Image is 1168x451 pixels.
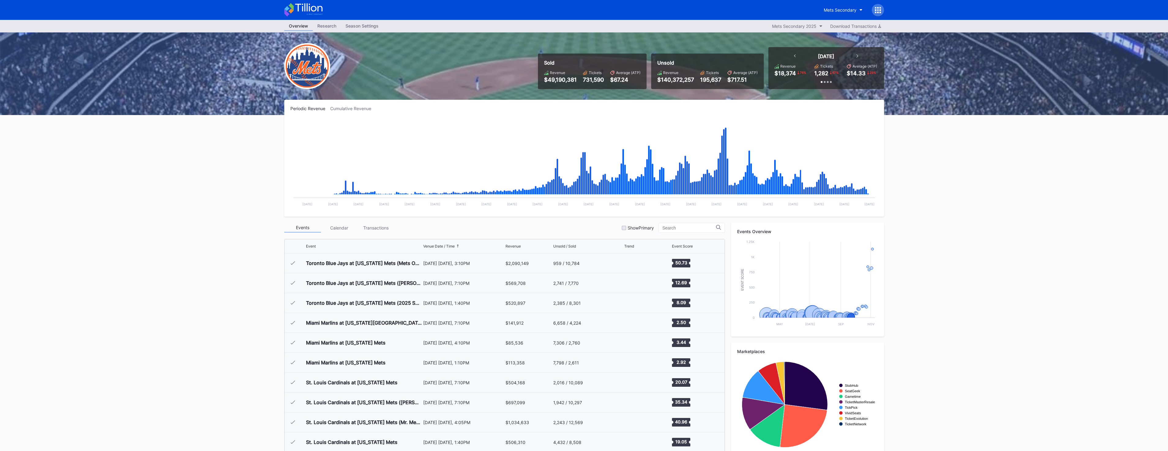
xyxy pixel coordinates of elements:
[737,229,878,234] div: Events Overview
[818,53,834,59] div: [DATE]
[819,4,867,16] button: Mets Secondary
[663,70,678,75] div: Revenue
[553,300,581,306] div: 2,385 / 8,301
[774,70,796,76] div: $18,374
[737,359,878,450] svg: Chart title
[677,320,686,325] text: 2.50
[727,76,758,83] div: $717.51
[506,261,529,266] div: $2,090,149
[306,320,422,326] div: Miami Marlins at [US_STATE][GEOGRAPHIC_DATA] (Bark at the Park)
[321,223,358,233] div: Calendar
[741,269,744,291] text: Event Score
[624,335,643,350] svg: Chart title
[306,379,397,386] div: St. Louis Cardinals at [US_STATE] Mets
[675,379,687,385] text: 20.07
[306,360,386,366] div: Miami Marlins at [US_STATE] Mets
[675,419,687,424] text: 40.96
[306,340,386,346] div: Miami Marlins at [US_STATE] Mets
[624,295,643,311] svg: Chart title
[845,384,858,387] text: StubHub
[749,270,755,274] text: 750
[624,255,643,271] svg: Chart title
[839,202,849,206] text: [DATE]
[423,261,504,266] div: [DATE] [DATE], 3:10PM
[657,76,694,83] div: $140,372,257
[284,21,313,31] a: Overview
[737,239,878,330] svg: Chart title
[827,22,884,30] button: Download Transactions
[624,434,643,450] svg: Chart title
[306,300,422,306] div: Toronto Blue Jays at [US_STATE] Mets (2025 Schedule Picture Frame Giveaway)
[733,70,758,75] div: Average (ATP)
[430,202,440,206] text: [DATE]
[506,281,526,286] div: $569,708
[306,260,422,266] div: Toronto Blue Jays at [US_STATE] Mets (Mets Opening Day)
[290,106,330,111] div: Periodic Revenue
[553,360,579,365] div: 7,798 / 2,611
[423,300,504,306] div: [DATE] [DATE], 1:40PM
[624,275,643,291] svg: Chart title
[675,399,687,404] text: 35.34
[544,60,640,66] div: Sold
[814,202,824,206] text: [DATE]
[306,439,397,445] div: St. Louis Cardinals at [US_STATE] Mets
[753,316,755,319] text: 0
[306,399,422,405] div: St. Louis Cardinals at [US_STATE] Mets ([PERSON_NAME] Hoodie Jersey Giveaway)
[553,320,581,326] div: 6,658 / 4,224
[553,400,582,405] div: 1,942 / 10,297
[553,440,581,445] div: 4,432 / 8,508
[700,76,721,83] div: 195,637
[506,244,521,248] div: Revenue
[423,420,504,425] div: [DATE] [DATE], 4:05PM
[553,420,583,425] div: 2,243 / 12,569
[677,340,686,345] text: 3.44
[506,420,529,425] div: $1,034,633
[610,76,640,83] div: $67.24
[845,417,868,420] text: TicketEvolution
[737,349,878,354] div: Marketplaces
[776,322,783,326] text: May
[313,21,341,30] div: Research
[423,380,504,385] div: [DATE] [DATE], 7:10PM
[845,411,861,415] text: VividSeats
[405,202,415,206] text: [DATE]
[550,70,565,75] div: Revenue
[675,260,687,265] text: 50.73
[532,202,543,206] text: [DATE]
[589,70,602,75] div: Tickets
[506,440,525,445] div: $506,310
[423,440,504,445] div: [DATE] [DATE], 1:40PM
[624,375,643,390] svg: Chart title
[675,280,687,285] text: 12.69
[353,202,364,206] text: [DATE]
[853,64,877,69] div: Average (ATP)
[845,400,875,404] text: TicketMasterResale
[675,439,687,444] text: 19.05
[313,21,341,31] a: Research
[763,202,773,206] text: [DATE]
[544,76,577,83] div: $49,190,381
[506,340,523,345] div: $85,536
[423,400,504,405] div: [DATE] [DATE], 7:10PM
[845,422,867,426] text: TicketNetwork
[624,395,643,410] svg: Chart title
[706,70,719,75] div: Tickets
[749,285,755,289] text: 500
[824,7,856,13] div: Mets Secondary
[677,300,686,305] text: 8.09
[624,315,643,330] svg: Chart title
[423,340,504,345] div: [DATE] [DATE], 4:10PM
[553,340,580,345] div: 7,306 / 2,760
[867,322,874,326] text: Nov
[845,389,860,393] text: SeatGeek
[805,322,815,326] text: [DATE]
[330,106,376,111] div: Cumulative Revenue
[737,202,747,206] text: [DATE]
[830,24,881,29] div: Download Transactions
[506,380,525,385] div: $504,168
[423,320,504,326] div: [DATE] [DATE], 7:10PM
[481,202,491,206] text: [DATE]
[616,70,640,75] div: Average (ATP)
[423,281,504,286] div: [DATE] [DATE], 7:10PM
